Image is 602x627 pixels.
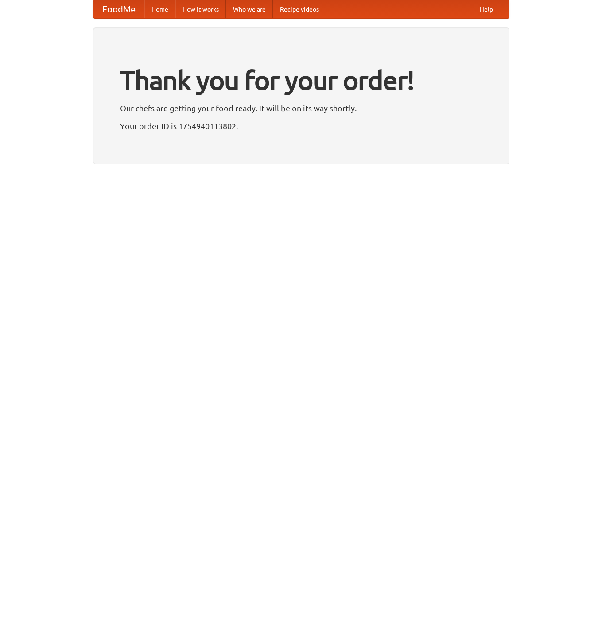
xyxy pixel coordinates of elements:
a: Help [473,0,500,18]
h1: Thank you for your order! [120,59,482,101]
a: FoodMe [93,0,144,18]
p: Our chefs are getting your food ready. It will be on its way shortly. [120,101,482,115]
p: Your order ID is 1754940113802. [120,119,482,132]
a: Recipe videos [273,0,326,18]
a: Home [144,0,175,18]
a: How it works [175,0,226,18]
a: Who we are [226,0,273,18]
